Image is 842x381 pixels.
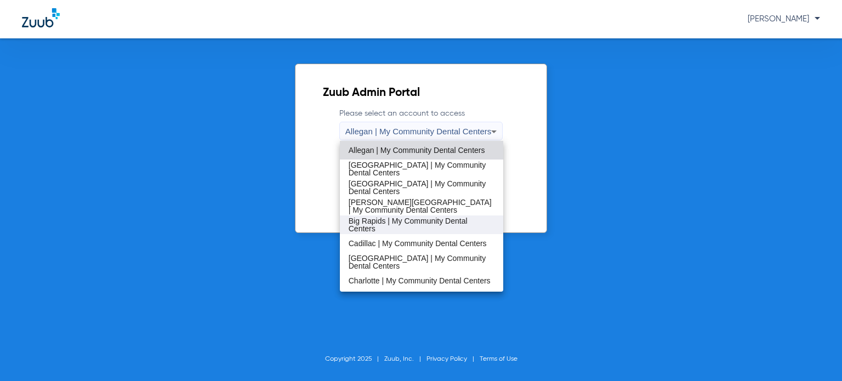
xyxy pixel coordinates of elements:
[349,146,485,154] span: Allegan | My Community Dental Centers
[349,161,494,177] span: [GEOGRAPHIC_DATA] | My Community Dental Centers
[349,217,494,232] span: Big Rapids | My Community Dental Centers
[349,198,494,214] span: [PERSON_NAME][GEOGRAPHIC_DATA] | My Community Dental Centers
[787,328,842,381] iframe: Chat Widget
[349,180,494,195] span: [GEOGRAPHIC_DATA] | My Community Dental Centers
[349,277,491,285] span: Charlotte | My Community Dental Centers
[349,240,487,247] span: Cadillac | My Community Dental Centers
[349,254,494,270] span: [GEOGRAPHIC_DATA] | My Community Dental Centers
